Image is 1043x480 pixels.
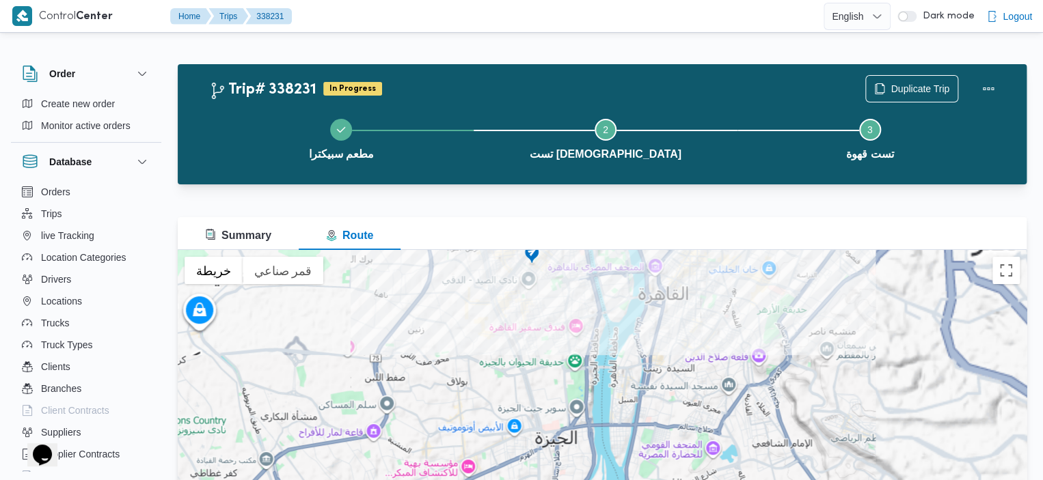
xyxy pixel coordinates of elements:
button: تست قهوة [737,102,1002,173]
span: Trips [41,206,62,222]
button: Order [22,66,150,82]
button: Clients [16,356,156,378]
svg: Step 1 is complete [336,124,347,135]
button: تبديل إلى العرض ملء الشاشة [992,257,1020,284]
button: Logout [981,3,1038,30]
button: Trips [208,8,248,25]
span: Monitor active orders [41,117,131,134]
span: تست قهوة [846,146,893,163]
button: live Tracking [16,225,156,246]
button: عرض صور القمر الصناعي [243,257,323,284]
span: live Tracking [41,227,94,244]
span: Supplier Contracts [41,446,120,462]
span: Locations [41,293,82,309]
b: Center [76,12,113,22]
button: Trips [16,203,156,225]
div: Order [11,93,161,142]
span: Summary [205,229,271,241]
span: 2 [603,124,608,135]
button: Branches [16,378,156,399]
button: Location Categories [16,246,156,268]
span: Drivers [41,271,71,287]
button: مطعم سبيكترا [209,102,474,173]
span: Suppliers [41,424,81,440]
h2: Trip# 338231 [209,81,316,99]
h3: Database [49,154,92,170]
button: Locations [16,290,156,312]
span: 3 [867,124,873,135]
button: عرض خريطة الشارع [185,257,243,284]
span: Client Contracts [41,402,109,419]
button: Trucks [16,312,156,334]
h3: Order [49,66,75,82]
span: Branches [41,380,81,397]
span: Dark mode [917,11,974,22]
button: Supplier Contracts [16,443,156,465]
button: Duplicate Trip [865,75,958,102]
span: Duplicate Trip [891,81,949,97]
button: Orders [16,181,156,203]
span: مطعم سبيكترا [309,146,374,163]
button: Database [22,154,150,170]
span: تست [DEMOGRAPHIC_DATA] [530,146,681,163]
button: Actions [975,75,1002,102]
button: Truck Types [16,334,156,356]
button: Monitor active orders [16,115,156,137]
span: Location Categories [41,249,126,266]
span: Logout [1003,8,1032,25]
button: Client Contracts [16,399,156,421]
span: Route [326,229,373,241]
span: Orders [41,184,70,200]
button: Suppliers [16,421,156,443]
div: Database [11,181,161,477]
span: In Progress [323,82,382,96]
b: In Progress [329,85,376,93]
button: 338231 [245,8,292,25]
img: X8yXhbKr1z7QwAAAABJRU5ErkJggg== [12,6,32,26]
button: Home [170,8,211,25]
span: Trucks [41,315,69,331]
span: Clients [41,358,70,375]
button: Create new order [16,93,156,115]
button: تست [DEMOGRAPHIC_DATA] [474,102,738,173]
span: Create new order [41,96,115,112]
span: Truck Types [41,337,92,353]
button: Drivers [16,268,156,290]
iframe: chat widget [14,425,57,466]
